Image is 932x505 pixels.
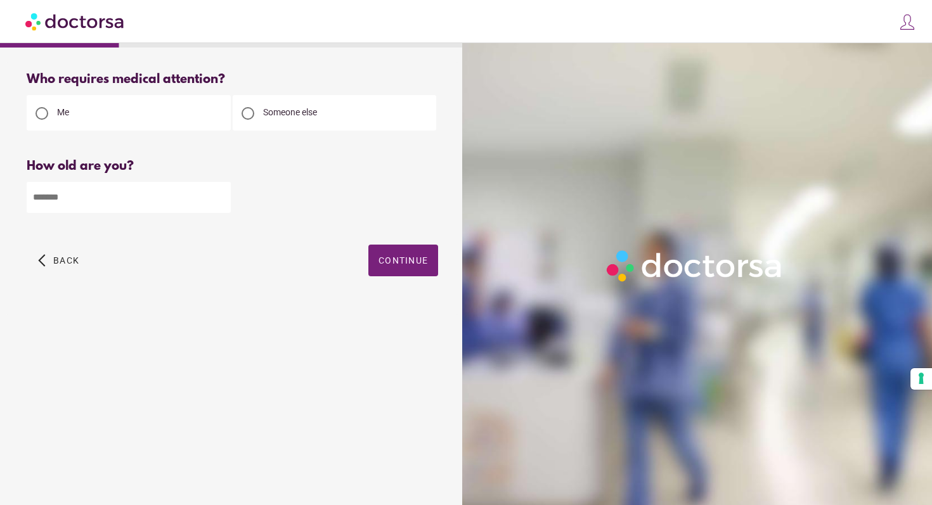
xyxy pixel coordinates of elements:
[898,13,916,31] img: icons8-customer-100.png
[27,72,438,87] div: Who requires medical attention?
[57,107,69,117] span: Me
[53,255,79,265] span: Back
[602,245,788,287] img: Logo-Doctorsa-trans-White-partial-flat.png
[910,368,932,390] button: Your consent preferences for tracking technologies
[25,7,126,35] img: Doctorsa.com
[368,245,438,276] button: Continue
[33,245,84,276] button: arrow_back_ios Back
[27,159,438,174] div: How old are you?
[263,107,317,117] span: Someone else
[379,255,428,265] span: Continue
